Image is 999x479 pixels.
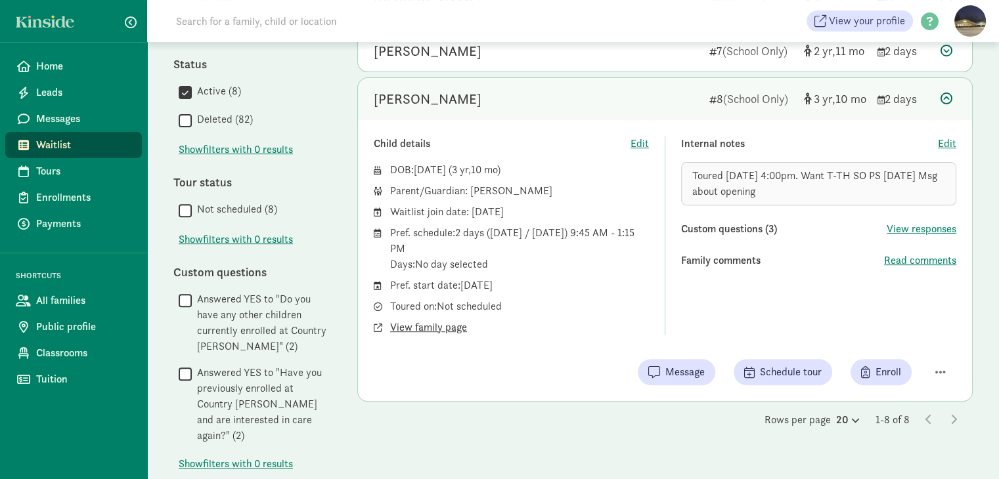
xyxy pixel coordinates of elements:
button: Edit [631,136,649,152]
button: Message [638,359,715,385]
span: Schedule tour [760,364,822,380]
div: Waitlist join date: [DATE] [390,204,649,220]
span: Tours [36,163,131,179]
a: View your profile [807,10,913,31]
span: Enrollments [36,190,131,205]
span: Classrooms [36,345,131,361]
a: Payments [5,211,142,237]
button: View responses [887,221,956,237]
div: Custom questions (3) [681,221,887,237]
div: Family comments [681,253,884,268]
span: Tuition [36,371,131,387]
div: Aaliyah Ermels [374,41,481,62]
div: Rows per page 1-8 of 8 [357,412,973,428]
a: Home [5,53,142,79]
span: Waitlist [36,137,131,153]
a: All families [5,287,142,314]
div: Custom questions [173,263,331,281]
div: 20 [836,412,860,428]
span: Enroll [876,364,901,380]
div: River Harris [374,89,481,110]
div: Pref. schedule: 2 days ([DATE] / [DATE]) 9:45 AM - 1:15 PM Days: No day selected [390,225,649,272]
div: Pref. start date: [DATE] [390,278,649,293]
span: Home [36,58,131,74]
span: Show filters with 0 results [179,232,293,247]
iframe: Chat Widget [933,416,999,479]
span: Public profile [36,319,131,335]
div: 8 [709,90,793,108]
div: Tour status [173,173,331,191]
a: Leads [5,79,142,106]
span: 3 [814,91,835,106]
span: Messages [36,111,131,127]
div: 2 days [877,90,930,108]
label: Deleted (82) [192,112,253,127]
label: Active (8) [192,83,241,99]
a: Messages [5,106,142,132]
label: Answered YES to "Do you have any other children currently enrolled at Country [PERSON_NAME]" (2) [192,291,331,354]
button: Enroll [851,359,912,385]
a: Public profile [5,314,142,340]
div: [object Object] [804,90,867,108]
input: Search for a family, child or location [168,8,537,34]
div: [object Object] [804,42,867,60]
span: 3 [452,163,471,177]
button: Read comments [884,253,956,268]
span: (School Only) [723,91,788,106]
div: Child details [374,136,631,152]
button: Edit [938,136,956,152]
label: Answered YES to "Have you previously enrolled at Country [PERSON_NAME] and are interested in care... [192,365,331,444]
div: Toured on: Not scheduled [390,299,649,314]
span: Show filters with 0 results [179,456,293,472]
span: 2 [814,43,835,58]
div: 7 [709,42,793,60]
label: Not scheduled (8) [192,201,277,217]
span: Toured [DATE] 4:00pm. Want T-TH SO PS [DATE] Msg about opening [692,169,937,198]
span: 10 [471,163,497,177]
span: [DATE] [414,163,446,177]
span: 11 [835,43,864,58]
a: Tuition [5,366,142,392]
button: Showfilters with 0 results [179,232,293,247]
span: View your profile [829,13,905,29]
button: Schedule tour [734,359,832,385]
span: (School Only) [722,43,788,58]
button: Showfilters with 0 results [179,456,293,472]
div: DOB: ( ) [390,162,649,178]
a: Tours [5,158,142,184]
span: Show filters with 0 results [179,142,293,157]
button: View family page [390,320,467,335]
span: Payments [36,216,131,232]
span: Message [665,364,705,380]
a: Classrooms [5,340,142,366]
span: All families [36,293,131,308]
span: Leads [36,85,131,100]
div: Internal notes [681,136,938,152]
div: Parent/Guardian: [PERSON_NAME] [390,183,649,199]
a: Enrollments [5,184,142,211]
a: Waitlist [5,132,142,158]
span: 10 [835,91,866,106]
div: Status [173,55,331,73]
div: 2 days [877,42,930,60]
button: Showfilters with 0 results [179,142,293,157]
